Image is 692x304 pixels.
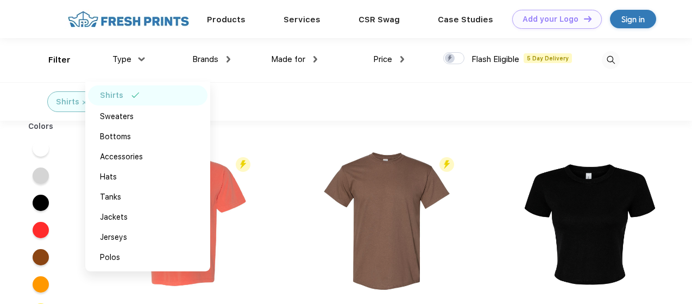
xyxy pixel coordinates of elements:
div: Colors [20,121,62,132]
img: desktop_search.svg [602,51,620,69]
div: Tanks [100,191,121,203]
img: dropdown.png [313,56,317,63]
img: func=resize&h=266 [518,148,662,293]
span: Flash Eligible [471,54,519,64]
img: flash_active_toggle.svg [439,157,454,172]
div: Bottoms [100,131,131,142]
img: DT [584,16,592,22]
span: Price [373,54,392,64]
div: Jerseys [100,232,127,243]
div: Sweaters [100,111,134,122]
div: Filter [48,54,71,66]
img: flash_active_toggle.svg [236,157,250,172]
div: Add your Logo [523,15,578,24]
img: dropdown.png [139,57,145,61]
img: dropdown.png [400,56,404,63]
a: Products [207,15,246,24]
img: filter_cancel.svg [83,101,86,104]
div: Jackets [100,212,128,223]
span: 5 Day Delivery [524,53,572,63]
a: Sign in [610,10,656,28]
span: Brands [192,54,218,64]
img: dropdown.png [227,56,230,63]
span: Made for [271,54,305,64]
div: Accessories [100,151,143,163]
div: Hats [100,171,117,183]
div: Shirts [100,90,123,101]
img: fo%20logo%202.webp [65,10,192,29]
div: Sign in [621,13,645,26]
div: Polos [100,252,120,263]
div: Shirts [56,96,79,108]
span: Type [112,54,131,64]
img: func=resize&h=266 [314,148,458,293]
img: filter_selected.svg [131,92,140,98]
